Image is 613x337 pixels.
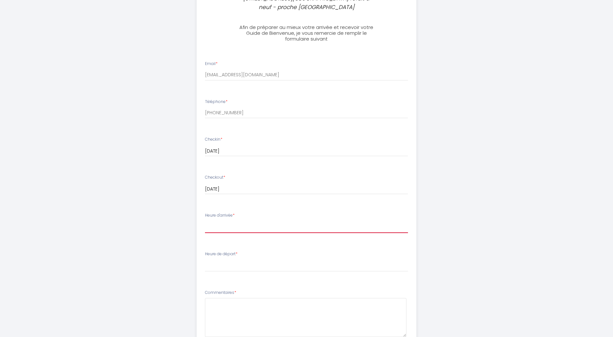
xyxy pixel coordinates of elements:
h3: Afin de préparer au mieux votre arrivée et recevoir votre Guide de Bienvenue, je vous remercie de... [235,24,378,42]
label: Heure d'arrivée [205,212,235,219]
label: Heure de départ [205,251,237,257]
label: Commentaires [205,290,236,296]
label: Email [205,61,218,67]
label: Téléphone [205,99,228,105]
label: Checkout [205,174,225,181]
label: Checkin [205,136,222,143]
